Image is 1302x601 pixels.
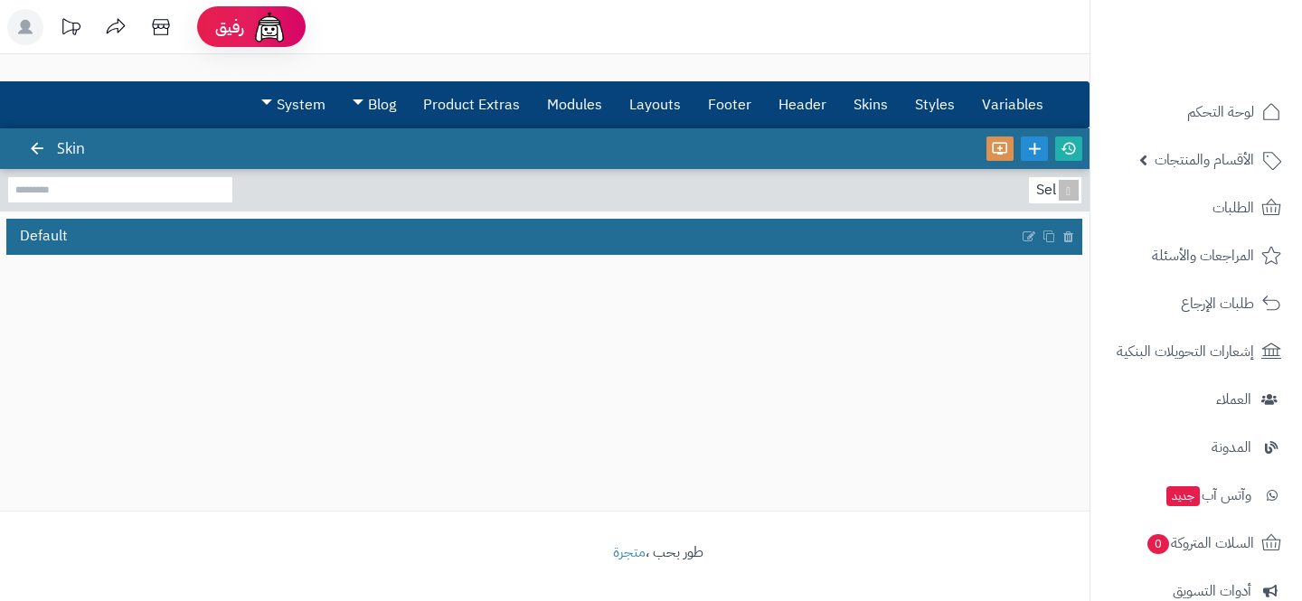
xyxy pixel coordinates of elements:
[1216,387,1251,412] span: العملاء
[1101,330,1291,373] a: إشعارات التحويلات البنكية
[1166,486,1200,506] span: جديد
[1187,99,1254,125] span: لوحة التحكم
[901,82,968,127] a: Styles
[1101,521,1291,565] a: السلات المتروكة0
[1029,177,1078,203] div: Select...
[1212,195,1254,221] span: الطلبات
[251,9,288,45] img: ai-face.png
[613,541,646,563] a: متجرة
[1101,90,1291,134] a: لوحة التحكم
[1101,186,1291,230] a: الطلبات
[1147,534,1169,554] span: 0
[616,82,694,127] a: Layouts
[1152,243,1254,268] span: المراجعات والأسئلة
[410,82,533,127] a: Product Extras
[215,16,244,38] span: رفيق
[1212,435,1251,460] span: المدونة
[33,128,103,169] div: Skin
[968,82,1057,127] a: Variables
[48,9,93,50] a: تحديثات المنصة
[1181,291,1254,316] span: طلبات الإرجاع
[1101,282,1291,325] a: طلبات الإرجاع
[1101,378,1291,421] a: العملاء
[1101,234,1291,277] a: المراجعات والأسئلة
[533,82,616,127] a: Modules
[840,82,901,127] a: Skins
[339,82,410,127] a: Blog
[1179,49,1285,87] img: logo-2.png
[1165,483,1251,508] span: وآتس آب
[1117,339,1254,364] span: إشعارات التحويلات البنكية
[6,220,1019,254] a: Default
[1101,426,1291,469] a: المدونة
[1101,474,1291,517] a: وآتس آبجديد
[1146,531,1254,556] span: السلات المتروكة
[248,82,339,127] a: System
[1155,147,1254,173] span: الأقسام والمنتجات
[20,226,68,247] span: Default
[694,82,765,127] a: Footer
[765,82,840,127] a: Header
